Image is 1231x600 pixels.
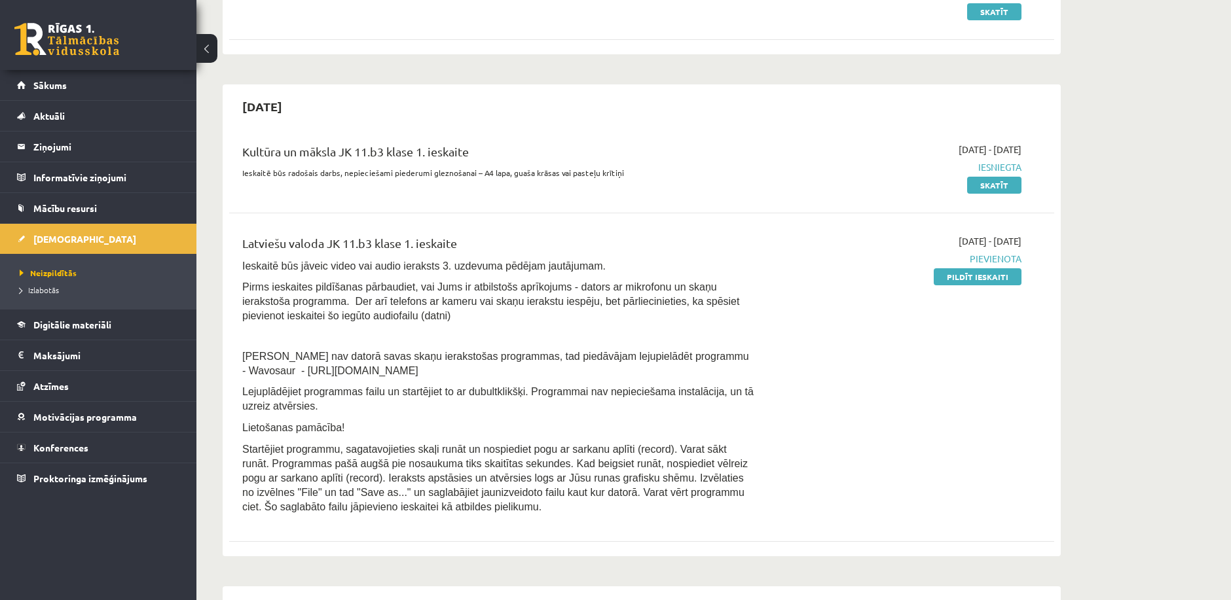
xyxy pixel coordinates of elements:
span: Konferences [33,442,88,453]
a: Motivācijas programma [17,402,180,432]
span: Digitālie materiāli [33,319,111,330]
a: Informatīvie ziņojumi [17,162,180,192]
a: Mācību resursi [17,193,180,223]
span: [DATE] - [DATE] [959,234,1021,248]
div: Latviešu valoda JK 11.b3 klase 1. ieskaite [242,234,755,258]
span: Startējiet programmu, sagatavojieties skaļi runāt un nospiediet pogu ar sarkanu aplīti (record). ... [242,444,748,512]
span: [DATE] - [DATE] [959,143,1021,156]
a: Digitālie materiāli [17,309,180,340]
span: Ieskaitē būs jāveic video vai audio ieraksts 3. uzdevuma pēdējam jautājumam. [242,260,606,272]
div: Kultūra un māksla JK 11.b3 klase 1. ieskaite [242,143,755,167]
legend: Informatīvie ziņojumi [33,162,180,192]
span: [PERSON_NAME] nav datorā savas skaņu ierakstošas programmas, tad piedāvājam lejupielādēt programm... [242,351,749,376]
a: Ziņojumi [17,132,180,162]
a: Proktoringa izmēģinājums [17,463,180,493]
span: Motivācijas programma [33,411,137,423]
a: Izlabotās [20,284,183,296]
a: Maksājumi [17,340,180,370]
a: Neizpildītās [20,267,183,279]
span: Lietošanas pamācība! [242,422,345,433]
span: Neizpildītās [20,268,77,278]
a: Pildīt ieskaiti [934,268,1021,285]
a: Rīgas 1. Tālmācības vidusskola [14,23,119,56]
span: Atzīmes [33,380,69,392]
span: Mācību resursi [33,202,97,214]
p: Ieskaitē būs radošais darbs, nepieciešami piederumi gleznošanai – A4 lapa, guaša krāsas vai paste... [242,167,755,179]
legend: Maksājumi [33,340,180,370]
span: Izlabotās [20,285,59,295]
span: Aktuāli [33,110,65,122]
span: Sākums [33,79,67,91]
span: [DEMOGRAPHIC_DATA] [33,233,136,245]
a: Atzīmes [17,371,180,401]
span: Pievienota [775,252,1021,266]
span: Proktoringa izmēģinājums [33,472,147,484]
span: Pirms ieskaites pildīšanas pārbaudiet, vai Jums ir atbilstošs aprīkojums - dators ar mikrofonu un... [242,281,739,321]
a: [DEMOGRAPHIC_DATA] [17,224,180,254]
legend: Ziņojumi [33,132,180,162]
h2: [DATE] [229,91,295,122]
span: Lejuplādējiet programmas failu un startējiet to ar dubultklikšķi. Programmai nav nepieciešama ins... [242,386,754,412]
a: Skatīt [967,177,1021,194]
span: Iesniegta [775,160,1021,174]
a: Aktuāli [17,101,180,131]
a: Skatīt [967,3,1021,20]
a: Sākums [17,70,180,100]
a: Konferences [17,432,180,463]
